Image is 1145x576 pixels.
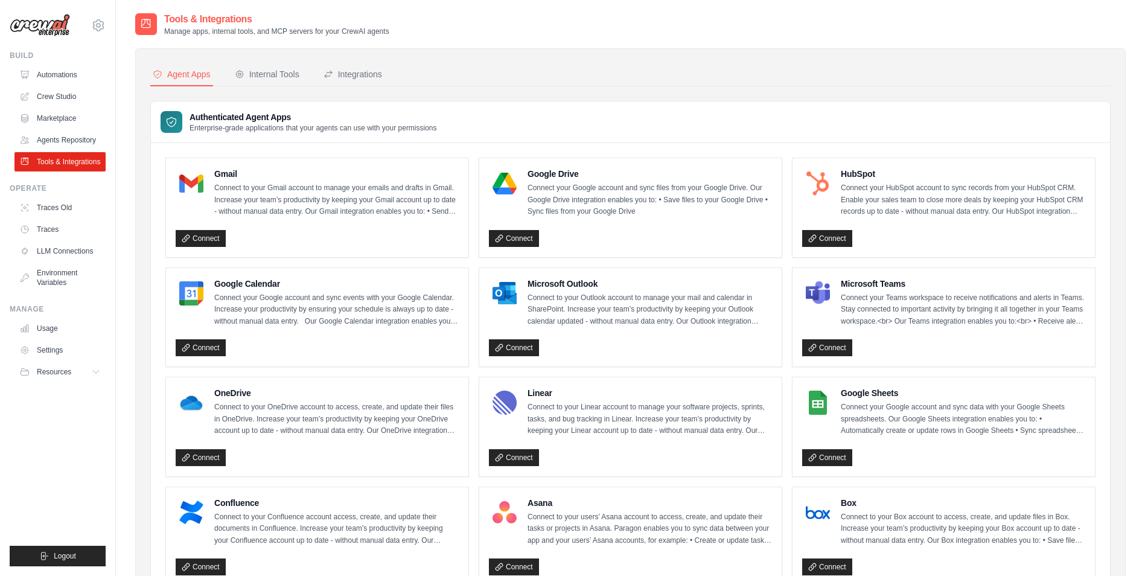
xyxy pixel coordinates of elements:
a: Connect [176,339,226,356]
a: Connect [802,230,852,247]
a: Agents Repository [14,130,106,150]
a: Connect [489,558,539,575]
img: Confluence Logo [179,501,203,525]
h4: Gmail [214,168,459,180]
p: Connect your Google account and sync events with your Google Calendar. Increase your productivity... [214,292,459,328]
a: Settings [14,341,106,360]
a: Environment Variables [14,263,106,292]
a: Usage [14,319,106,338]
img: Linear Logo [493,391,517,415]
p: Enterprise-grade applications that your agents can use with your permissions [190,123,437,133]
h4: Linear [528,387,772,399]
div: Internal Tools [235,68,299,80]
img: Asana Logo [493,501,517,525]
a: LLM Connections [14,242,106,261]
a: Connect [176,230,226,247]
h4: Microsoft Outlook [528,278,772,290]
p: Manage apps, internal tools, and MCP servers for your CrewAI agents [164,27,389,36]
div: Integrations [324,68,382,80]
p: Connect to your Confluence account access, create, and update their documents in Confluence. Incr... [214,511,459,547]
div: Agent Apps [153,68,211,80]
h2: Tools & Integrations [164,12,389,27]
button: Agent Apps [150,63,213,86]
h4: Microsoft Teams [841,278,1085,290]
button: Resources [14,362,106,382]
p: Connect to your Gmail account to manage your emails and drafts in Gmail. Increase your team’s pro... [214,182,459,218]
img: Google Drive Logo [493,171,517,196]
p: Connect to your Outlook account to manage your mail and calendar in SharePoint. Increase your tea... [528,292,772,328]
button: Internal Tools [232,63,302,86]
span: Logout [54,551,76,561]
a: Connect [489,339,539,356]
img: Gmail Logo [179,171,203,196]
a: Automations [14,65,106,85]
p: Connect to your users’ Asana account to access, create, and update their tasks or projects in Asa... [528,511,772,547]
a: Traces Old [14,198,106,217]
a: Marketplace [14,109,106,128]
div: Operate [10,184,106,193]
a: Connect [489,230,539,247]
span: Resources [37,367,71,377]
button: Logout [10,546,106,566]
img: Microsoft Outlook Logo [493,281,517,306]
h4: Asana [528,497,772,509]
button: Integrations [321,63,384,86]
a: Crew Studio [14,87,106,106]
a: Connect [489,449,539,466]
img: OneDrive Logo [179,391,203,415]
p: Connect your HubSpot account to sync records from your HubSpot CRM. Enable your sales team to clo... [841,182,1085,218]
h3: Authenticated Agent Apps [190,111,437,123]
img: Google Calendar Logo [179,281,203,306]
h4: OneDrive [214,387,459,399]
div: Manage [10,304,106,314]
a: Connect [176,449,226,466]
a: Connect [802,558,852,575]
a: Connect [802,339,852,356]
a: Traces [14,220,106,239]
a: Connect [802,449,852,466]
img: Logo [10,14,70,37]
img: Box Logo [806,501,830,525]
h4: Confluence [214,497,459,509]
div: Build [10,51,106,60]
p: Connect your Google account and sync data with your Google Sheets spreadsheets. Our Google Sheets... [841,402,1085,437]
img: Google Sheets Logo [806,391,830,415]
p: Connect to your Linear account to manage your software projects, sprints, tasks, and bug tracking... [528,402,772,437]
img: Microsoft Teams Logo [806,281,830,306]
p: Connect your Google account and sync files from your Google Drive. Our Google Drive integration e... [528,182,772,218]
h4: Google Calendar [214,278,459,290]
a: Tools & Integrations [14,152,106,171]
img: HubSpot Logo [806,171,830,196]
h4: Google Sheets [841,387,1085,399]
p: Connect to your OneDrive account to access, create, and update their files in OneDrive. Increase ... [214,402,459,437]
p: Connect your Teams workspace to receive notifications and alerts in Teams. Stay connected to impo... [841,292,1085,328]
h4: Box [841,497,1085,509]
p: Connect to your Box account to access, create, and update files in Box. Increase your team’s prod... [841,511,1085,547]
a: Connect [176,558,226,575]
h4: HubSpot [841,168,1085,180]
h4: Google Drive [528,168,772,180]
